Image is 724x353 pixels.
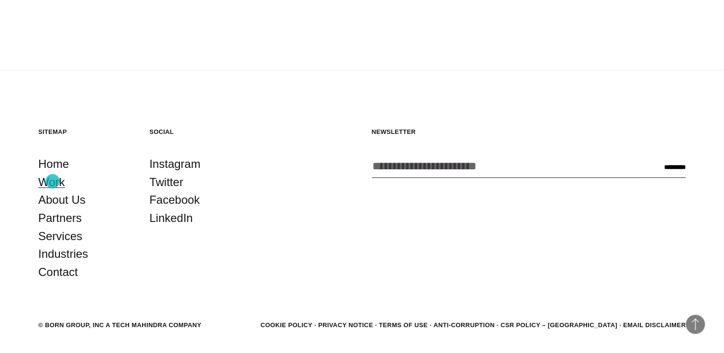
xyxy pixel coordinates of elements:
[38,245,88,263] a: Industries
[434,321,495,329] a: Anti-Corruption
[149,191,200,209] a: Facebook
[38,263,78,281] a: Contact
[38,227,82,245] a: Services
[501,321,617,329] a: CSR POLICY – [GEOGRAPHIC_DATA]
[372,128,686,136] h5: Newsletter
[38,191,86,209] a: About Us
[38,155,69,173] a: Home
[260,321,312,329] a: Cookie Policy
[38,173,65,191] a: Work
[149,128,241,136] h5: Social
[379,321,428,329] a: Terms of Use
[38,128,130,136] h5: Sitemap
[38,320,201,330] div: © BORN GROUP, INC A Tech Mahindra Company
[623,321,686,329] a: Email Disclaimer
[149,155,200,173] a: Instagram
[686,315,705,334] button: Back to Top
[318,321,373,329] a: Privacy Notice
[149,209,193,227] a: LinkedIn
[38,209,82,227] a: Partners
[149,173,183,191] a: Twitter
